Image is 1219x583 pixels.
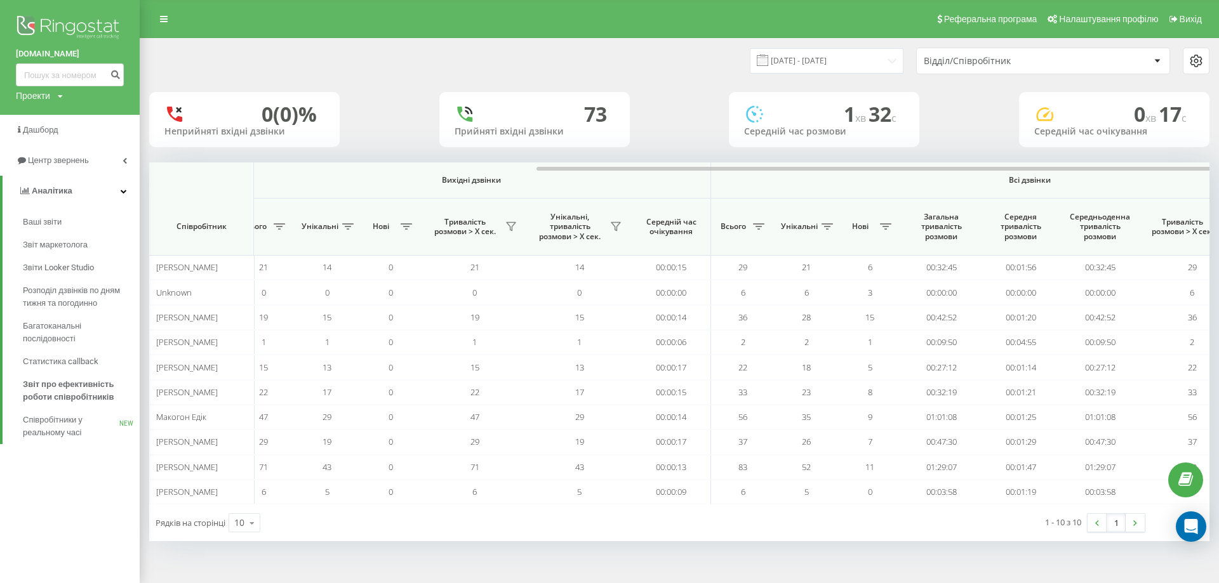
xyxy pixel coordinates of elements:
[533,212,606,242] span: Унікальні, тривалість розмови > Х сек.
[259,386,268,398] span: 22
[632,305,711,330] td: 00:00:14
[325,336,330,348] span: 1
[156,461,218,473] span: [PERSON_NAME]
[389,336,393,348] span: 0
[902,480,981,504] td: 00:03:58
[302,221,338,232] span: Унікальні
[23,125,58,134] span: Дашборд
[741,336,745,348] span: 2
[577,287,582,298] span: 0
[868,287,872,298] span: 3
[632,330,711,355] td: 00:00:06
[1190,336,1194,348] span: 2
[259,411,268,423] span: 47
[23,414,119,439] span: Співробітники у реальному часі
[981,455,1060,480] td: 00:01:47
[16,13,124,44] img: Ringostat logo
[325,486,330,497] span: 5
[389,261,393,273] span: 0
[944,14,1037,24] span: Реферальна програма
[389,311,393,323] span: 0
[323,386,331,398] span: 17
[23,378,133,403] span: Звіт про ефективність роботи співробітників
[429,217,502,237] span: Тривалість розмови > Х сек.
[23,355,98,368] span: Статистика callback
[804,336,809,348] span: 2
[981,429,1060,454] td: 00:01:29
[164,126,324,137] div: Неприйняті вхідні дзвінки
[156,336,218,348] span: [PERSON_NAME]
[575,311,584,323] span: 15
[802,436,811,447] span: 26
[1060,480,1140,504] td: 00:03:58
[472,486,477,497] span: 6
[1159,100,1187,128] span: 17
[802,461,811,473] span: 52
[389,486,393,497] span: 0
[470,386,479,398] span: 22
[868,411,872,423] span: 9
[632,280,711,305] td: 00:00:00
[16,63,124,86] input: Пошук за номером
[981,380,1060,405] td: 00:01:21
[1146,217,1219,237] span: Тривалість розмови > Х сек.
[472,336,477,348] span: 1
[632,380,711,405] td: 00:00:15
[990,212,1051,242] span: Середня тривалість розмови
[389,411,393,423] span: 0
[575,461,584,473] span: 43
[470,436,479,447] span: 29
[156,517,225,528] span: Рядків на сторінці
[902,355,981,379] td: 00:27:12
[1188,386,1197,398] span: 33
[323,411,331,423] span: 29
[156,261,218,273] span: [PERSON_NAME]
[259,261,268,273] span: 21
[868,336,872,348] span: 1
[738,261,747,273] span: 29
[23,261,94,274] span: Звіти Looker Studio
[738,362,747,373] span: 22
[844,221,876,232] span: Нові
[1060,305,1140,330] td: 00:42:52
[23,211,140,233] a: Ваші звіти
[23,320,133,345] span: Багатоканальні послідовності
[865,461,874,473] span: 11
[891,111,896,125] span: c
[472,287,477,298] span: 0
[470,311,479,323] span: 19
[1188,411,1197,423] span: 56
[23,279,140,315] a: Розподіл дзвінків по дням тижня та погодинно
[156,411,206,423] span: Макогон Едік
[1060,255,1140,280] td: 00:32:45
[1060,280,1140,305] td: 00:00:00
[981,305,1060,330] td: 00:01:20
[902,330,981,355] td: 00:09:50
[575,411,584,423] span: 29
[323,461,331,473] span: 43
[389,436,393,447] span: 0
[868,486,872,497] span: 0
[1188,436,1197,447] span: 37
[981,330,1060,355] td: 00:04:55
[804,486,809,497] span: 5
[802,311,811,323] span: 28
[1145,111,1159,125] span: хв
[869,100,896,128] span: 32
[259,311,268,323] span: 19
[23,315,140,350] a: Багатоканальні послідовності
[865,311,874,323] span: 15
[23,233,140,256] a: Звіт маркетолога
[389,287,393,298] span: 0
[741,486,745,497] span: 6
[470,362,479,373] span: 15
[234,516,244,529] div: 10
[632,255,711,280] td: 00:00:15
[641,217,701,237] span: Середній час очікування
[741,287,745,298] span: 6
[577,486,582,497] span: 5
[802,411,811,423] span: 35
[981,405,1060,429] td: 00:01:25
[632,405,711,429] td: 00:00:14
[738,386,747,398] span: 33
